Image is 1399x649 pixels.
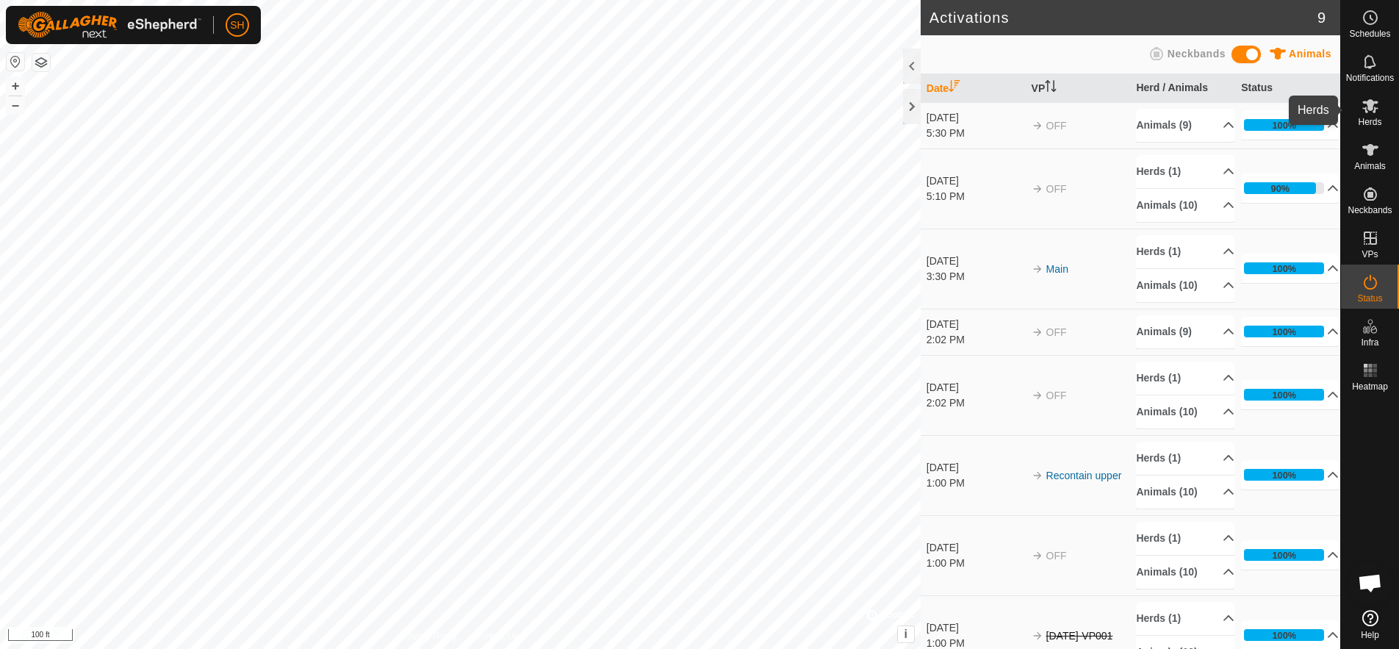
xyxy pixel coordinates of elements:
[927,110,1024,126] div: [DATE]
[1349,29,1390,38] span: Schedules
[1136,602,1234,635] p-accordion-header: Herds (1)
[230,18,244,33] span: SH
[929,9,1317,26] h2: Activations
[1032,630,1043,642] img: arrow
[1244,119,1324,131] div: 100%
[927,380,1024,395] div: [DATE]
[1272,118,1296,132] div: 100%
[1136,235,1234,268] p-accordion-header: Herds (1)
[7,77,24,95] button: +
[1136,155,1234,188] p-accordion-header: Herds (1)
[1317,7,1326,29] span: 9
[1046,120,1067,132] span: OFF
[1354,162,1386,171] span: Animals
[1244,549,1324,561] div: 100%
[1045,82,1057,94] p-sorticon: Activate to sort
[1357,294,1382,303] span: Status
[1361,338,1378,347] span: Infra
[927,460,1024,476] div: [DATE]
[402,630,457,643] a: Privacy Policy
[1272,325,1296,339] div: 100%
[1046,630,1113,642] s: [DATE]-VP001
[1026,74,1131,103] th: VP
[1046,470,1122,481] a: Recontain upper
[1358,118,1381,126] span: Herds
[1272,388,1296,402] div: 100%
[898,626,914,642] button: i
[927,317,1024,332] div: [DATE]
[1168,48,1226,60] span: Neckbands
[1235,74,1340,103] th: Status
[1272,548,1296,562] div: 100%
[927,189,1024,204] div: 5:10 PM
[949,82,960,94] p-sorticon: Activate to sort
[927,540,1024,556] div: [DATE]
[1244,182,1324,194] div: 90%
[1272,262,1296,276] div: 100%
[1136,476,1234,509] p-accordion-header: Animals (10)
[921,74,1026,103] th: Date
[927,126,1024,141] div: 5:30 PM
[927,556,1024,571] div: 1:00 PM
[1362,250,1378,259] span: VPs
[1046,390,1067,401] span: OFF
[1136,442,1234,475] p-accordion-header: Herds (1)
[1348,206,1392,215] span: Neckbands
[1136,395,1234,429] p-accordion-header: Animals (10)
[927,254,1024,269] div: [DATE]
[32,54,50,71] button: Map Layers
[927,173,1024,189] div: [DATE]
[1272,468,1296,482] div: 100%
[1289,48,1331,60] span: Animals
[927,620,1024,636] div: [DATE]
[1241,110,1339,140] p-accordion-header: 100%
[1241,540,1339,570] p-accordion-header: 100%
[7,53,24,71] button: Reset Map
[1130,74,1235,103] th: Herd / Animals
[1046,550,1067,562] span: OFF
[1348,561,1392,605] div: Open chat
[1272,628,1296,642] div: 100%
[1032,183,1043,195] img: arrow
[1244,326,1324,337] div: 100%
[1136,189,1234,222] p-accordion-header: Animals (10)
[1136,362,1234,395] p-accordion-header: Herds (1)
[1136,315,1234,348] p-accordion-header: Animals (9)
[475,630,518,643] a: Contact Us
[1136,522,1234,555] p-accordion-header: Herds (1)
[927,269,1024,284] div: 3:30 PM
[1032,390,1043,401] img: arrow
[1244,389,1324,401] div: 100%
[1341,604,1399,645] a: Help
[1032,470,1043,481] img: arrow
[927,395,1024,411] div: 2:02 PM
[1241,380,1339,409] p-accordion-header: 100%
[1241,460,1339,490] p-accordion-header: 100%
[1032,120,1043,132] img: arrow
[1241,317,1339,346] p-accordion-header: 100%
[1046,183,1067,195] span: OFF
[1241,254,1339,283] p-accordion-header: 100%
[1346,73,1394,82] span: Notifications
[1032,326,1043,338] img: arrow
[1136,269,1234,302] p-accordion-header: Animals (10)
[1032,263,1043,275] img: arrow
[927,332,1024,348] div: 2:02 PM
[927,476,1024,491] div: 1:00 PM
[1361,631,1379,639] span: Help
[1046,326,1067,338] span: OFF
[18,12,201,38] img: Gallagher Logo
[1352,382,1388,391] span: Heatmap
[1046,263,1068,275] a: Main
[1136,109,1234,142] p-accordion-header: Animals (9)
[905,628,907,640] span: i
[1241,173,1339,203] p-accordion-header: 90%
[1271,182,1290,196] div: 90%
[7,96,24,114] button: –
[1244,469,1324,481] div: 100%
[1032,550,1043,562] img: arrow
[1244,262,1324,274] div: 100%
[1136,556,1234,589] p-accordion-header: Animals (10)
[1244,629,1324,641] div: 100%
